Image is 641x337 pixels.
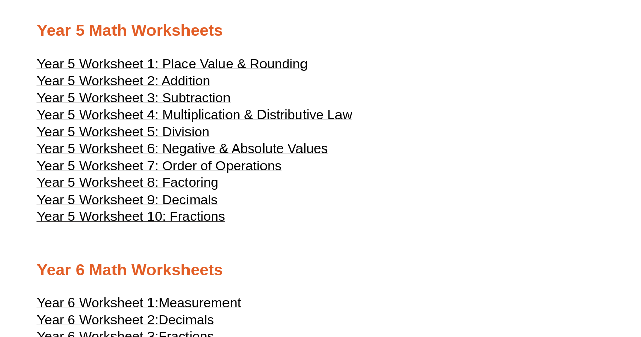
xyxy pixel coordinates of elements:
[37,124,210,139] span: Year 5 Worksheet 5: Division
[37,179,219,190] a: Year 5 Worksheet 8: Factoring
[37,197,218,207] a: Year 5 Worksheet 9: Decimals
[37,20,605,42] h2: Year 5 Math Worksheets
[37,73,210,88] span: Year 5 Worksheet 2: Addition
[159,295,241,310] span: Measurement
[37,295,159,310] span: Year 6 Worksheet 1:
[37,192,218,207] span: Year 5 Worksheet 9: Decimals
[37,141,328,156] span: Year 5 Worksheet 6: Negative & Absolute Values
[590,288,641,337] iframe: Chat Widget
[37,175,219,190] span: Year 5 Worksheet 8: Factoring
[37,317,214,327] a: Year 6 Worksheet 2:Decimals
[37,145,328,156] a: Year 5 Worksheet 6: Negative & Absolute Values
[159,312,214,327] span: Decimals
[37,78,210,88] a: Year 5 Worksheet 2: Addition
[37,56,308,71] span: Year 5 Worksheet 1: Place Value & Rounding
[37,163,282,173] a: Year 5 Worksheet 7: Order of Operations
[37,111,352,122] a: Year 5 Worksheet 4: Multiplication & Distributive Law
[37,299,241,310] a: Year 6 Worksheet 1:Measurement
[37,95,231,105] a: Year 5 Worksheet 3: Subtraction
[37,209,225,224] span: Year 5 Worksheet 10: Fractions
[37,158,282,173] span: Year 5 Worksheet 7: Order of Operations
[37,259,605,281] h2: Year 6 Math Worksheets
[37,90,231,105] span: Year 5 Worksheet 3: Subtraction
[37,312,159,327] span: Year 6 Worksheet 2:
[37,129,210,139] a: Year 5 Worksheet 5: Division
[37,213,225,223] a: Year 5 Worksheet 10: Fractions
[37,61,308,71] a: Year 5 Worksheet 1: Place Value & Rounding
[37,107,352,122] span: Year 5 Worksheet 4: Multiplication & Distributive Law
